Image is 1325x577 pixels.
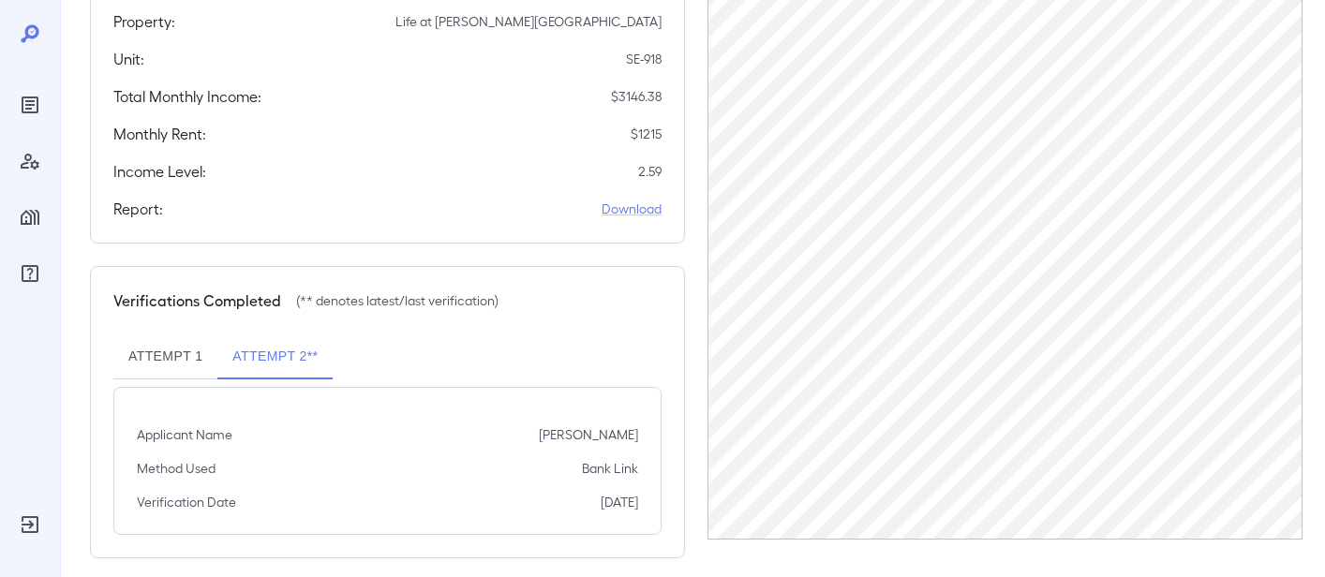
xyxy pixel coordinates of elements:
button: Attempt 2** [217,334,333,379]
a: Download [602,200,662,218]
h5: Income Level: [113,160,206,183]
h5: Monthly Rent: [113,123,206,145]
h5: Verifications Completed [113,289,281,312]
h5: Total Monthly Income: [113,85,261,108]
p: [PERSON_NAME] [539,425,638,444]
h5: Unit: [113,48,144,70]
h5: Property: [113,10,175,33]
p: 2.59 [638,162,662,181]
p: Applicant Name [137,425,232,444]
p: Life at [PERSON_NAME][GEOGRAPHIC_DATA] [395,12,662,31]
div: FAQ [15,259,45,288]
p: SE-918 [626,50,662,68]
button: Attempt 1 [113,334,217,379]
div: Log Out [15,510,45,540]
p: Verification Date [137,493,236,511]
div: Manage Properties [15,202,45,232]
div: Reports [15,90,45,120]
p: $ 1215 [631,125,662,143]
p: $ 3146.38 [611,87,662,106]
h5: Report: [113,198,163,220]
p: [DATE] [601,493,638,511]
p: (** denotes latest/last verification) [296,291,499,310]
div: Manage Users [15,146,45,176]
p: Bank Link [582,459,638,478]
p: Method Used [137,459,216,478]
